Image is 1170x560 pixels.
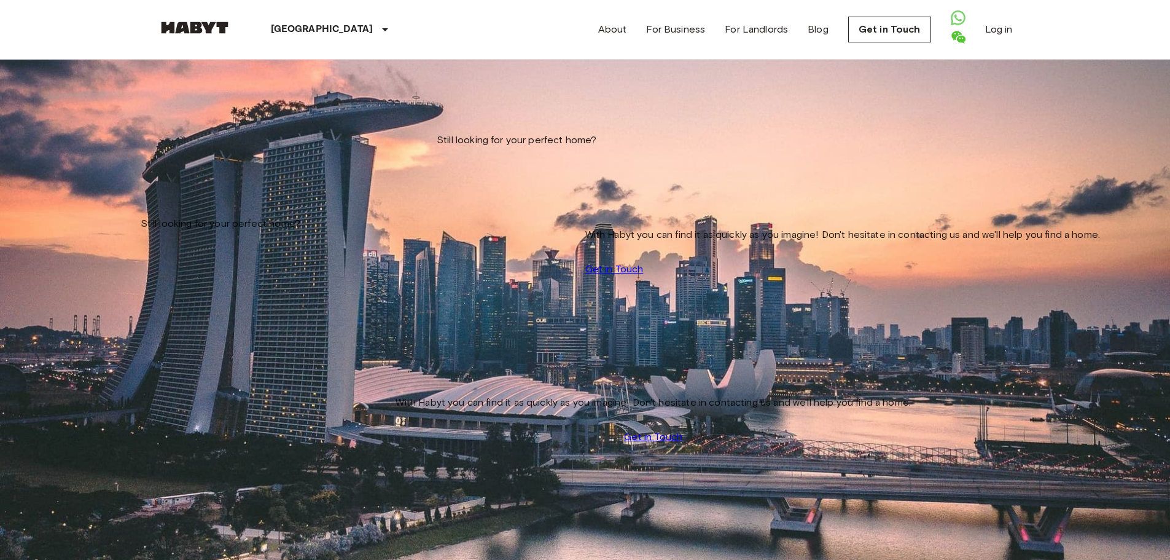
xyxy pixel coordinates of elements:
a: Get in Touch [848,17,931,42]
img: Habyt [158,22,232,34]
span: Still looking for your perfect home? [437,133,596,148]
a: For Landlords [725,22,788,37]
a: Open WhatsApp [951,16,965,28]
a: For Business [646,22,705,37]
span: With Habyt you can find it as quickly as you imagine! Don't hesitate in contacting us and we'll h... [396,395,911,410]
a: Get in Touch [624,430,682,444]
p: [GEOGRAPHIC_DATA] [271,22,373,37]
a: Blog [808,22,829,37]
a: Log in [985,22,1013,37]
a: About [598,22,627,37]
a: Open WeChat [951,35,965,47]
